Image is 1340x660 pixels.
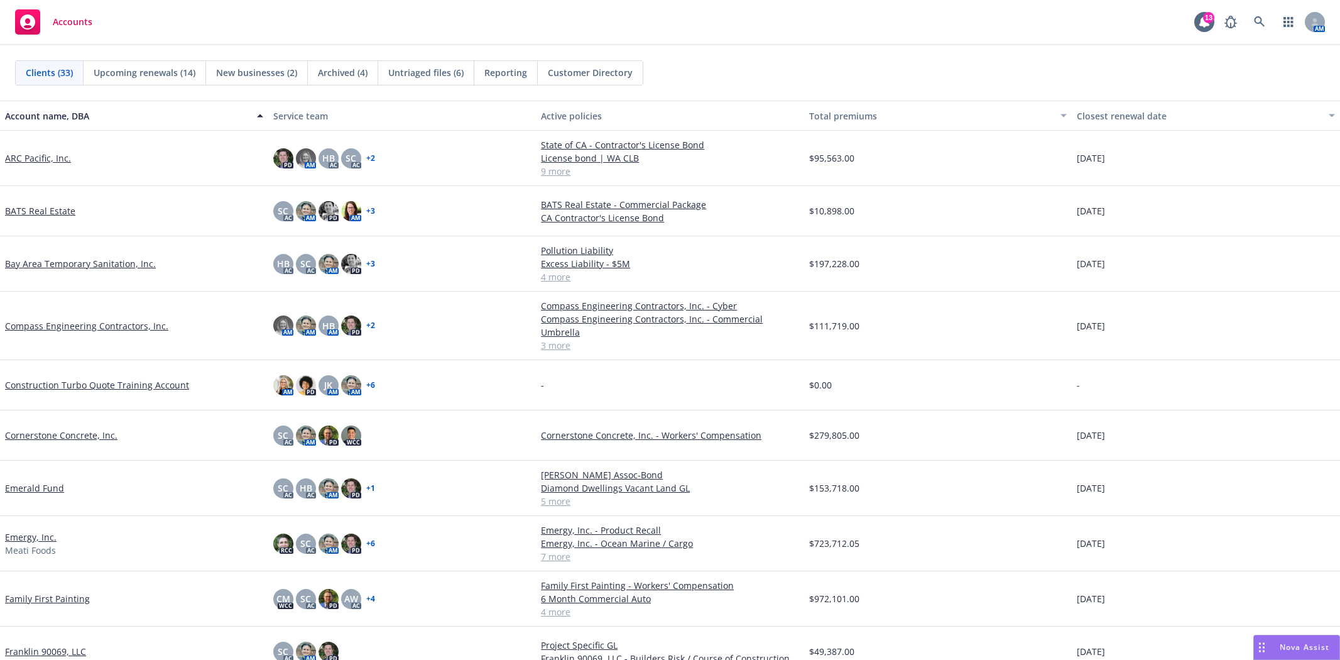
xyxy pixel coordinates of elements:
[300,537,311,550] span: SC
[319,254,339,274] img: photo
[5,151,71,165] a: ARC Pacific, Inc.
[318,66,368,79] span: Archived (4)
[319,534,339,554] img: photo
[278,481,288,495] span: SC
[1203,12,1214,23] div: 13
[1276,9,1301,35] a: Switch app
[1077,204,1105,217] span: [DATE]
[53,17,92,27] span: Accounts
[541,211,799,224] a: CA Contractor's License Bond
[809,204,854,217] span: $10,898.00
[1077,481,1105,495] span: [DATE]
[5,378,189,392] a: Construction Turbo Quote Training Account
[5,592,90,605] a: Family First Painting
[541,429,799,442] a: Cornerstone Concrete, Inc. - Workers' Compensation
[541,138,799,151] a: State of CA - Contractor's License Bond
[536,101,804,131] button: Active policies
[5,109,249,123] div: Account name, DBA
[1077,645,1105,658] span: [DATE]
[296,426,316,446] img: photo
[1247,9,1272,35] a: Search
[5,319,168,333] a: Compass Engineering Contractors, Inc.
[296,375,316,395] img: photo
[278,429,288,442] span: SC
[322,319,335,333] span: HB
[1077,257,1105,270] span: [DATE]
[541,639,799,652] a: Project Specific GL
[366,595,375,603] a: + 4
[1072,101,1340,131] button: Closest renewal date
[541,165,799,178] a: 9 more
[366,322,375,329] a: + 2
[809,645,854,658] span: $49,387.00
[216,66,297,79] span: New businesses (2)
[809,429,859,442] span: $279,805.00
[341,316,361,336] img: photo
[541,524,799,537] a: Emergy, Inc. - Product Recall
[541,339,799,352] a: 3 more
[341,201,361,221] img: photo
[273,534,293,554] img: photo
[5,429,117,442] a: Cornerstone Concrete, Inc.
[10,4,97,40] a: Accounts
[1077,429,1105,442] span: [DATE]
[319,589,339,609] img: photo
[1077,537,1105,550] span: [DATE]
[300,257,311,270] span: SC
[322,151,335,165] span: HB
[541,592,799,605] a: 6 Month Commercial Auto
[809,378,832,392] span: $0.00
[541,244,799,257] a: Pollution Liability
[341,426,361,446] img: photo
[341,375,361,395] img: photo
[541,468,799,481] a: [PERSON_NAME] Assoc-Bond
[541,270,799,283] a: 4 more
[809,257,859,270] span: $197,228.00
[5,645,86,658] a: Franklin 90069, LLC
[541,537,799,550] a: Emergy, Inc. - Ocean Marine / Cargo
[1280,642,1329,652] span: Nova Assist
[541,550,799,563] a: 7 more
[809,319,859,333] span: $111,719.00
[809,592,859,605] span: $972,101.00
[1077,319,1105,333] span: [DATE]
[319,201,339,221] img: photo
[319,478,339,498] img: photo
[366,155,375,162] a: + 2
[541,579,799,592] a: Family First Painting - Workers' Compensation
[541,312,799,339] a: Compass Engineering Contractors, Inc. - Commercial Umbrella
[5,544,56,557] span: Meati Foods
[541,109,799,123] div: Active policies
[276,592,290,605] span: CM
[1077,151,1105,165] span: [DATE]
[273,316,293,336] img: photo
[1218,9,1243,35] a: Report a Bug
[541,151,799,165] a: License bond | WA CLB
[273,148,293,168] img: photo
[1077,378,1080,392] span: -
[366,382,375,389] a: + 6
[541,605,799,619] a: 4 more
[5,257,156,270] a: Bay Area Temporary Sanitation, Inc.
[341,478,361,498] img: photo
[541,378,544,392] span: -
[278,204,288,217] span: SC
[1077,592,1105,605] span: [DATE]
[273,109,531,123] div: Service team
[341,254,361,274] img: photo
[324,378,332,392] span: JK
[804,101,1072,131] button: Total premiums
[344,592,358,605] span: AW
[277,257,290,270] span: HB
[273,375,293,395] img: photo
[300,592,311,605] span: SC
[809,481,859,495] span: $153,718.00
[5,531,57,544] a: Emergy, Inc.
